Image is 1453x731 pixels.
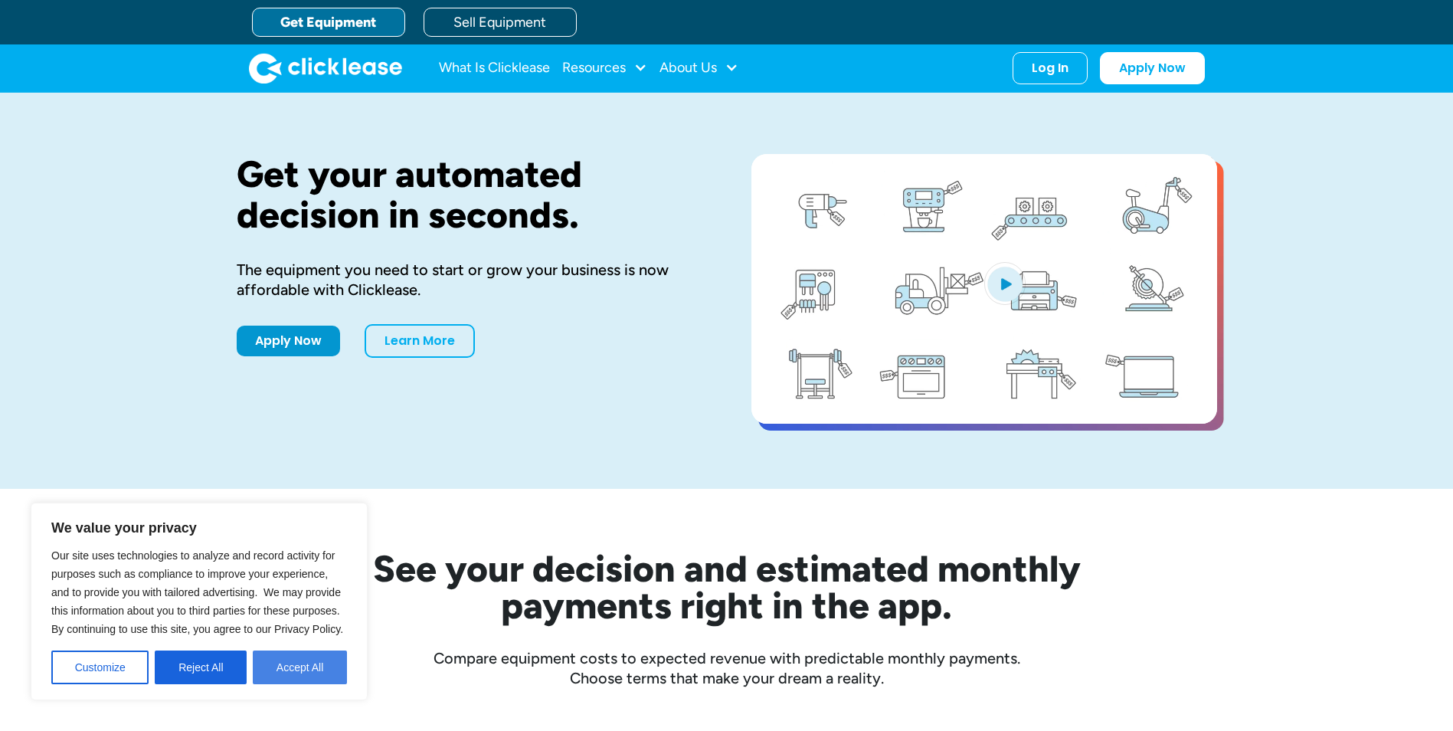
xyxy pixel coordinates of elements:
button: Accept All [253,651,347,684]
a: open lightbox [751,154,1217,424]
div: Resources [562,53,647,84]
a: Apply Now [237,326,340,356]
h2: See your decision and estimated monthly payments right in the app. [298,550,1156,624]
a: Get Equipment [252,8,405,37]
div: The equipment you need to start or grow your business is now affordable with Clicklease. [237,260,702,300]
img: Blue play button logo on a light blue circular background [984,262,1026,305]
a: Apply Now [1100,52,1205,84]
div: About Us [659,53,738,84]
a: Learn More [365,324,475,358]
a: home [249,53,402,84]
p: We value your privacy [51,519,347,537]
div: Log In [1032,61,1068,76]
a: Sell Equipment [424,8,577,37]
img: Clicklease logo [249,53,402,84]
a: What Is Clicklease [439,53,550,84]
div: Compare equipment costs to expected revenue with predictable monthly payments. Choose terms that ... [237,648,1217,688]
span: Our site uses technologies to analyze and record activity for purposes such as compliance to impr... [51,549,343,635]
button: Reject All [155,651,247,684]
button: Customize [51,651,149,684]
div: We value your privacy [31,503,368,700]
h1: Get your automated decision in seconds. [237,154,702,235]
